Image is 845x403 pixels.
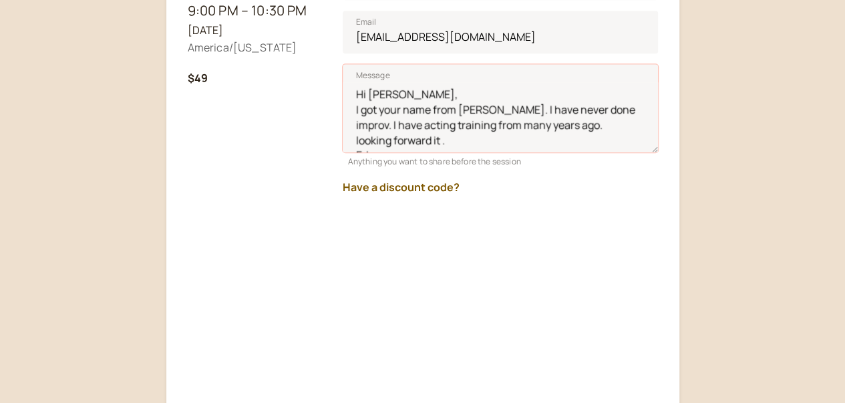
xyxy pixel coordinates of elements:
[343,181,460,193] button: Have a discount code?
[188,39,321,57] div: America/[US_STATE]
[343,11,658,53] input: Email
[356,15,377,29] span: Email
[356,69,390,82] span: Message
[343,152,658,168] div: Anything you want to share before the session
[343,64,658,152] textarea: Message
[188,71,208,86] b: $49
[188,22,321,39] div: [DATE]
